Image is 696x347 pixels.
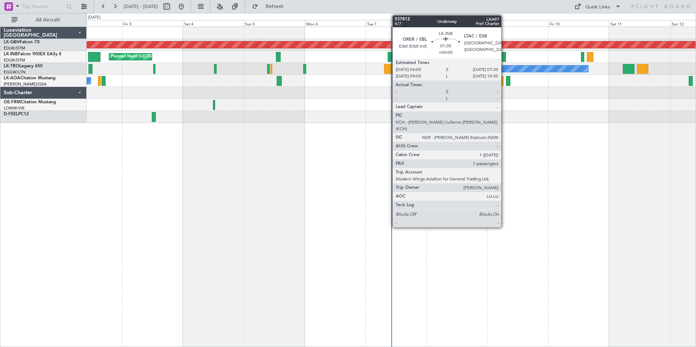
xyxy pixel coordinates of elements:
div: Fri 3 [122,20,183,27]
button: Quick Links [571,1,625,12]
a: [PERSON_NAME]/QSA [4,81,47,87]
a: LX-TROLegacy 650 [4,64,43,68]
span: Refresh [260,4,290,9]
span: LX-INB [4,52,18,56]
div: Wed 8 [426,20,487,27]
button: Refresh [249,1,292,12]
a: EGGW/LTN [4,69,25,75]
span: OE-FRM [4,100,21,104]
a: LX-GBHFalcon 7X [4,40,40,44]
div: Quick Links [585,4,610,11]
button: All Aircraft [8,14,79,26]
div: [DATE] [88,15,100,21]
div: Sat 4 [183,20,244,27]
a: D-FEELPC12 [4,112,29,116]
a: EDLW/DTM [4,45,25,51]
div: Thu 9 [487,20,548,27]
span: All Aircraft [19,17,77,23]
div: Mon 6 [305,20,365,27]
div: Fri 10 [548,20,609,27]
div: A/C Unavailable [410,63,440,74]
a: EDLW/DTM [4,57,25,63]
div: Sun 5 [244,20,304,27]
span: LX-AOA [4,76,20,80]
div: Thu 2 [61,20,122,27]
a: LOWW/VIE [4,105,25,111]
input: Trip Number [22,1,64,12]
div: Tue 7 [365,20,426,27]
span: LX-TRO [4,64,19,68]
span: [DATE] - [DATE] [124,3,158,10]
a: LX-AOACitation Mustang [4,76,56,80]
a: OE-FRMCitation Mustang [4,100,56,104]
div: Sat 11 [609,20,670,27]
span: LX-GBH [4,40,20,44]
div: Planned Maint [GEOGRAPHIC_DATA] [111,51,181,62]
span: D-FEEL [4,112,18,116]
a: LX-INBFalcon 900EX EASy II [4,52,61,56]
